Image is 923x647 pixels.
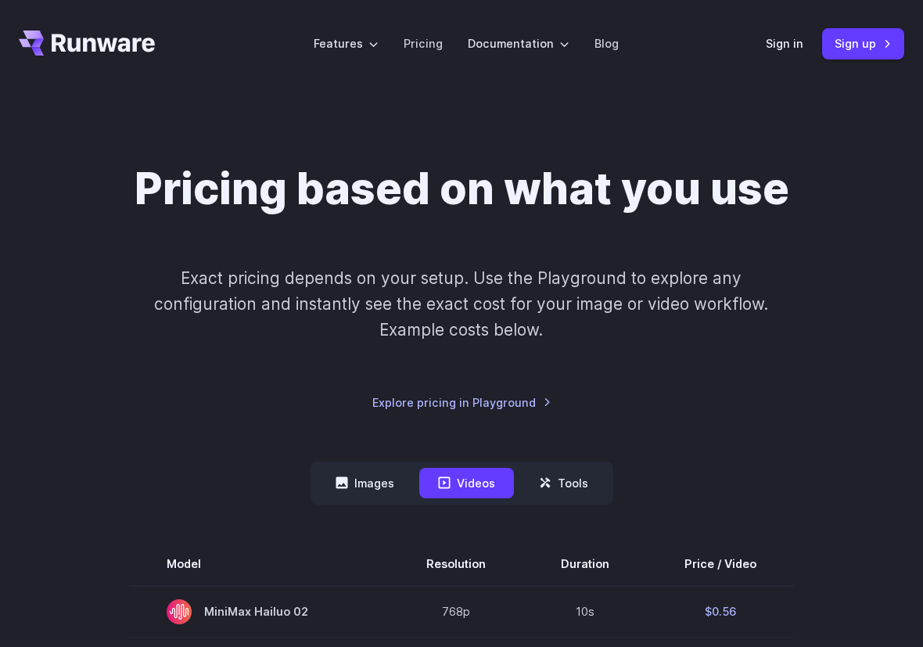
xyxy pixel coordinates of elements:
th: Price / Video [647,542,794,586]
a: Explore pricing in Playground [372,394,551,412]
p: Exact pricing depends on your setup. Use the Playground to explore any configuration and instantl... [152,265,771,343]
td: 768p [389,586,523,638]
h1: Pricing based on what you use [135,163,789,215]
td: 10s [523,586,647,638]
a: Pricing [404,34,443,52]
td: $0.56 [647,586,794,638]
th: Resolution [389,542,523,586]
button: Videos [419,468,514,498]
span: MiniMax Hailuo 02 [167,599,351,624]
button: Tools [520,468,607,498]
a: Go to / [19,31,155,56]
a: Blog [594,34,619,52]
a: Sign up [822,28,904,59]
a: Sign in [766,34,803,52]
label: Features [314,34,379,52]
th: Duration [523,542,647,586]
th: Model [129,542,389,586]
label: Documentation [468,34,569,52]
button: Images [317,468,413,498]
